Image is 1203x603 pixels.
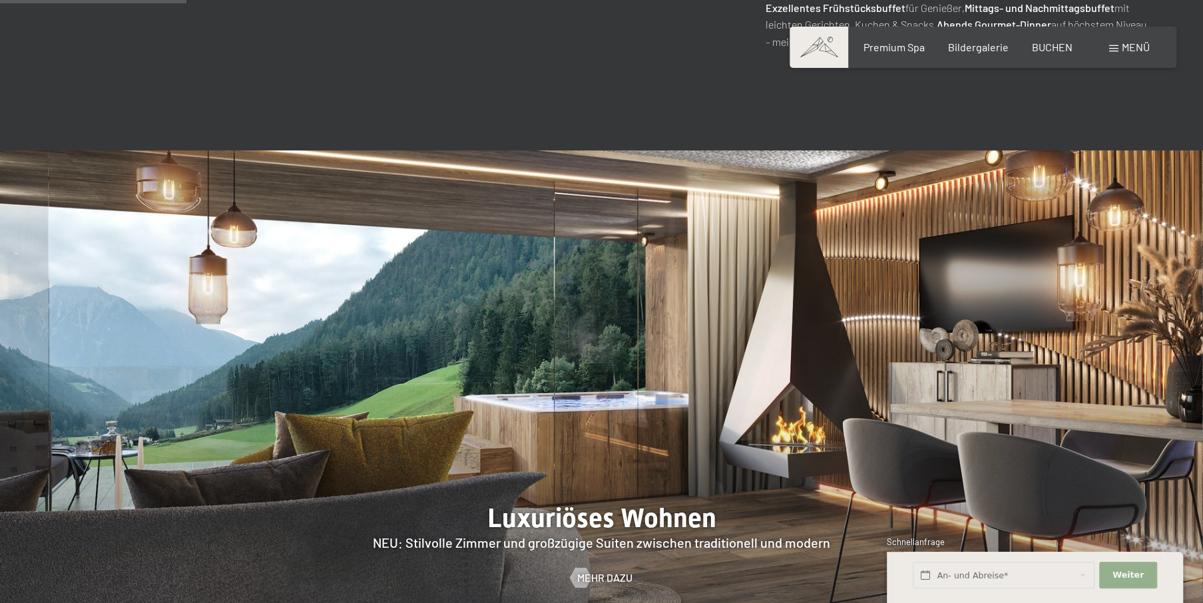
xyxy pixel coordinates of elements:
span: Schnellanfrage [887,536,945,547]
a: BUCHEN [1032,41,1073,53]
button: Weiter [1099,562,1156,589]
strong: Mittags- und Nachmittagsbuffet [965,1,1114,14]
span: Weiter [1112,569,1144,581]
a: Premium Spa [863,41,924,53]
a: Mehr dazu [571,570,632,585]
span: Mehr dazu [577,570,632,585]
strong: Exzellentes Frühstücksbuffet [766,1,905,14]
span: Menü [1122,41,1150,53]
strong: Abends Gourmet-Dinner [937,18,1051,31]
a: Bildergalerie [948,41,1009,53]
